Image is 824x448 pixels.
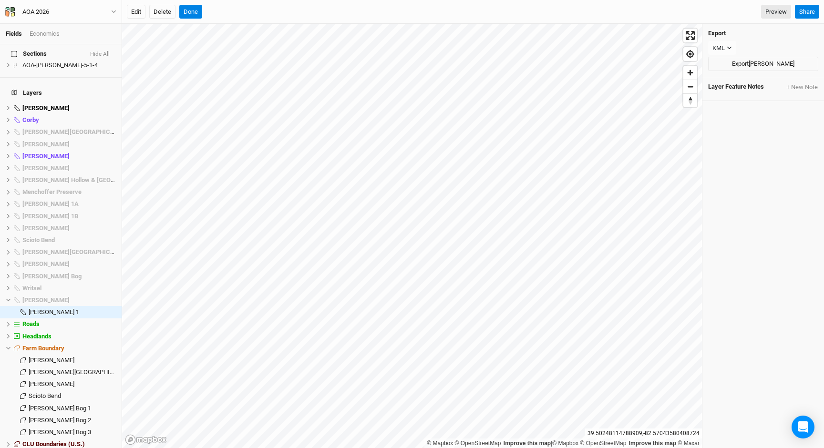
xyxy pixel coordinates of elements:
[22,320,116,328] div: Roads
[761,5,791,19] a: Preview
[22,296,116,304] div: Wylie Ridge
[22,273,116,280] div: Utzinger Bog
[29,308,116,316] div: Wylie Ridge 1
[30,30,60,38] div: Economics
[629,440,676,447] a: Improve this map
[90,51,110,58] button: Hide All
[22,200,79,207] span: [PERSON_NAME] 1A
[29,368,133,376] span: [PERSON_NAME][GEOGRAPHIC_DATA]
[22,248,130,255] span: [PERSON_NAME][GEOGRAPHIC_DATA]
[22,224,116,232] div: Riddle
[149,5,175,19] button: Delete
[22,153,70,160] span: [PERSON_NAME]
[22,333,51,340] span: Headlands
[22,61,98,69] span: AOA-[PERSON_NAME]-5-1-4
[179,5,202,19] button: Done
[29,405,116,412] div: Utzinger Bog 1
[22,285,116,292] div: Writsel
[29,392,116,400] div: Scioto Bend
[504,440,551,447] a: Improve this map
[29,356,74,364] span: [PERSON_NAME]
[29,428,91,436] span: [PERSON_NAME] Bog 3
[683,47,697,61] button: Find my location
[29,368,116,376] div: Darby Lakes Preserve
[22,440,116,448] div: CLU Boundaries (U.S.)
[427,440,453,447] a: Mapbox
[5,7,117,17] button: AOA 2026
[708,41,736,55] button: KML
[22,320,40,327] span: Roads
[22,61,116,69] div: AOA-Wylie Ridge-5-1-4
[22,333,116,340] div: Headlands
[552,440,578,447] a: Mapbox
[22,7,49,17] div: AOA 2026
[29,380,116,388] div: Darby Oaks
[585,428,702,438] div: 39.50248114788909 , -82.57043580408724
[29,417,91,424] span: [PERSON_NAME] Bog 2
[22,296,70,304] span: [PERSON_NAME]
[22,236,116,244] div: Scioto Bend
[29,380,74,387] span: [PERSON_NAME]
[22,176,116,184] div: Hintz Hollow & Stone Canyon
[22,248,116,256] div: Scott Creek Falls
[29,356,116,364] div: Genevieve Jones
[29,392,61,399] span: Scioto Bend
[683,94,697,107] span: Reset bearing to north
[22,116,116,124] div: Corby
[786,83,818,92] button: + New Note
[22,224,70,232] span: [PERSON_NAME]
[127,5,145,19] button: Edit
[678,440,700,447] a: Maxar
[22,141,70,148] span: [PERSON_NAME]
[22,128,116,136] div: Darby Lakes Preserve
[22,273,82,280] span: [PERSON_NAME] Bog
[683,93,697,107] button: Reset bearing to north
[795,5,819,19] button: Share
[22,128,130,135] span: [PERSON_NAME][GEOGRAPHIC_DATA]
[125,434,167,445] a: Mapbox logo
[683,80,697,93] button: Zoom out
[22,188,116,196] div: Menchoffer Preserve
[29,308,79,316] span: [PERSON_NAME] 1
[708,30,818,37] h4: Export
[22,104,70,112] span: [PERSON_NAME]
[22,164,116,172] div: Genevieve Jones
[22,213,116,220] div: Poston 1B
[29,428,116,436] div: Utzinger Bog 3
[11,50,47,58] span: Sections
[683,66,697,80] button: Zoom in
[22,153,116,160] div: Elick
[683,29,697,42] button: Enter fullscreen
[29,417,116,424] div: Utzinger Bog 2
[22,260,116,268] div: Stevens
[708,83,764,92] span: Layer Feature Notes
[29,405,91,412] span: [PERSON_NAME] Bog 1
[22,141,116,148] div: Darby Oaks
[22,236,55,244] span: Scioto Bend
[6,83,116,102] h4: Layers
[22,285,41,292] span: Writsel
[22,104,116,112] div: Adelphi Moraine
[580,440,627,447] a: OpenStreetMap
[22,213,78,220] span: [PERSON_NAME] 1B
[22,176,157,183] span: [PERSON_NAME] Hollow & [GEOGRAPHIC_DATA]
[122,24,702,448] canvas: Map
[712,43,725,53] div: KML
[792,416,814,438] div: Open Intercom Messenger
[22,164,70,172] span: [PERSON_NAME]
[22,200,116,208] div: Poston 1A
[22,345,116,352] div: Farm Boundary
[22,260,70,267] span: [PERSON_NAME]
[22,116,39,123] span: Corby
[708,57,818,71] button: Export[PERSON_NAME]
[22,345,64,352] span: Farm Boundary
[6,30,22,37] a: Fields
[22,188,82,195] span: Menchoffer Preserve
[455,440,501,447] a: OpenStreetMap
[22,440,85,448] span: CLU Boundaries (U.S.)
